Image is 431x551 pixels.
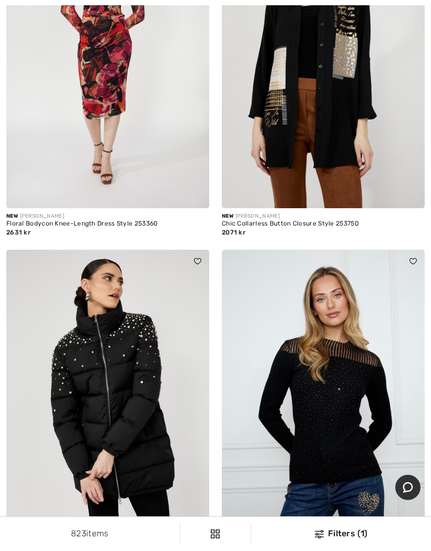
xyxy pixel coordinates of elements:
[194,258,201,264] img: heart_black_full.svg
[71,528,86,538] span: 823
[222,220,425,228] div: Chic Collarless Button Closure Style 253750
[6,212,209,220] div: [PERSON_NAME]
[6,213,18,219] span: New
[6,220,209,228] div: Floral Bodycon Knee-Length Dress Style 253360
[409,258,417,264] img: heart_black_full.svg
[222,212,425,220] div: [PERSON_NAME]
[6,229,30,236] span: 2631 kr
[222,229,245,236] span: 2071 kr
[211,529,220,538] img: Filters
[222,213,233,219] span: New
[315,530,324,538] img: Filters
[395,475,420,501] iframe: Opens a widget where you can chat to one of our agents
[258,527,425,540] div: Filters (1)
